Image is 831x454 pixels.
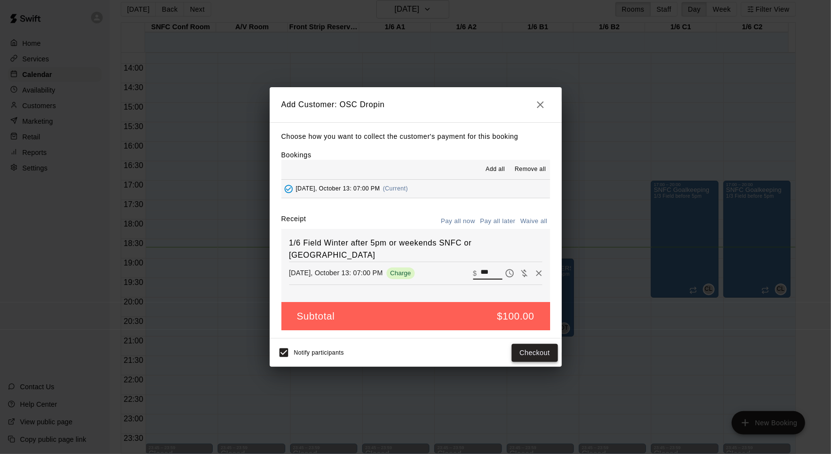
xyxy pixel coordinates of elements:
button: Add all [480,162,511,177]
span: Notify participants [294,350,344,357]
span: (Current) [383,185,408,192]
button: Added - Collect Payment [281,182,296,196]
h6: 1/6 Field Winter after 5pm or weekends SNFC or [GEOGRAPHIC_DATA] [289,237,542,262]
span: Pay later [502,268,517,277]
button: Pay all later [478,214,518,229]
button: Waive all [518,214,550,229]
button: Remove [532,266,546,281]
label: Receipt [281,214,306,229]
button: Remove all [511,162,550,177]
p: [DATE], October 13: 07:00 PM [289,268,383,278]
p: $ [473,268,477,278]
label: Bookings [281,151,312,159]
button: Checkout [512,344,557,362]
button: Pay all now [439,214,478,229]
span: Add all [486,165,505,174]
h5: $100.00 [497,310,535,323]
span: Remove all [515,165,546,174]
button: Added - Collect Payment[DATE], October 13: 07:00 PM(Current) [281,180,550,198]
span: Charge [387,269,415,277]
h2: Add Customer: OSC Dropin [270,87,562,122]
h5: Subtotal [297,310,335,323]
span: [DATE], October 13: 07:00 PM [296,185,380,192]
span: Waive payment [517,268,532,277]
p: Choose how you want to collect the customer's payment for this booking [281,131,550,143]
